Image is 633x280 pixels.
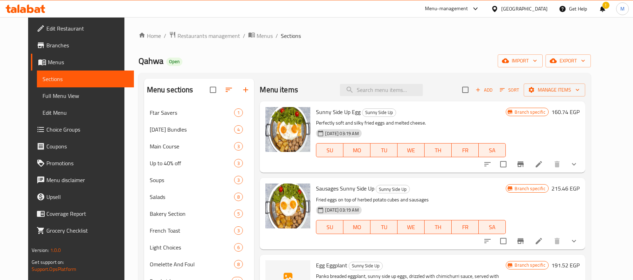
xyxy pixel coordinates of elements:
[454,145,476,155] span: FR
[535,160,543,168] a: Edit menu item
[346,222,368,232] span: MO
[425,143,452,157] button: TH
[496,157,511,172] span: Select to update
[234,142,243,151] div: items
[473,85,495,95] span: Add item
[144,172,254,188] div: Soups3
[479,156,496,173] button: sort-choices
[150,193,234,201] span: Salads
[166,58,182,66] div: Open
[549,156,566,173] button: delete
[265,184,310,228] img: Sausages Sunny Side Up
[346,145,368,155] span: MO
[31,205,134,222] a: Coverage Report
[234,177,243,184] span: 3
[234,193,243,201] div: items
[43,108,128,117] span: Edit Menu
[144,138,254,155] div: Main Course3
[32,258,64,267] span: Get support on:
[46,226,128,235] span: Grocery Checklist
[473,85,495,95] button: Add
[31,54,134,71] a: Menus
[46,209,128,218] span: Coverage Report
[37,71,134,87] a: Sections
[529,86,580,94] span: Manage items
[206,82,220,97] span: Select all sections
[373,145,395,155] span: TU
[370,220,398,234] button: TU
[150,260,234,268] span: Omelette And Foul
[479,220,506,234] button: SA
[454,222,476,232] span: FR
[349,262,383,270] div: Sunny Side Up
[452,220,479,234] button: FR
[234,126,243,133] span: 4
[316,260,347,271] span: Egg Eggplant
[46,176,128,184] span: Menu disclaimer
[43,75,128,83] span: Sections
[144,205,254,222] div: Bakery Section5
[398,143,425,157] button: WE
[316,220,343,234] button: SU
[316,143,343,157] button: SU
[458,82,473,97] span: Select section
[166,59,182,65] span: Open
[46,159,128,167] span: Promotions
[234,261,243,268] span: 8
[37,87,134,104] a: Full Menu View
[566,156,582,173] button: show more
[495,85,524,95] span: Sort items
[373,222,395,232] span: TU
[248,31,273,40] a: Menus
[376,185,410,193] div: Sunny Side Up
[32,265,76,274] a: Support.OpsPlatform
[46,193,128,201] span: Upsell
[144,121,254,138] div: [DATE] Bundles4
[31,37,134,54] a: Branches
[234,243,243,252] div: items
[340,84,423,96] input: search
[498,54,543,67] button: import
[234,125,243,134] div: items
[150,243,234,252] span: Light Choices
[37,104,134,121] a: Edit Menu
[570,160,578,168] svg: Show Choices
[524,84,585,96] button: Manage items
[474,86,493,94] span: Add
[138,32,161,40] a: Home
[220,81,237,98] span: Sort sections
[362,108,396,116] span: Sunny Side Up
[48,58,128,66] span: Menus
[482,222,503,232] span: SA
[169,31,240,40] a: Restaurants management
[498,85,521,95] button: Sort
[234,244,243,251] span: 6
[512,109,548,115] span: Branch specific
[150,108,234,117] span: Ftar Savers
[400,145,422,155] span: WE
[496,234,511,248] span: Select to update
[234,160,243,167] span: 3
[512,185,548,192] span: Branch specific
[234,109,243,116] span: 1
[425,5,468,13] div: Menu-management
[234,227,243,234] span: 3
[234,108,243,117] div: items
[234,226,243,235] div: items
[150,176,234,184] span: Soups
[32,246,49,255] span: Version:
[500,86,519,94] span: Sort
[501,5,548,13] div: [GEOGRAPHIC_DATA]
[46,24,128,33] span: Edit Restaurant
[376,185,409,193] span: Sunny Side Up
[144,239,254,256] div: Light Choices6
[566,233,582,249] button: show more
[31,172,134,188] a: Menu disclaimer
[452,143,479,157] button: FR
[482,145,503,155] span: SA
[177,32,240,40] span: Restaurants management
[243,32,245,40] li: /
[138,53,163,69] span: Qahwa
